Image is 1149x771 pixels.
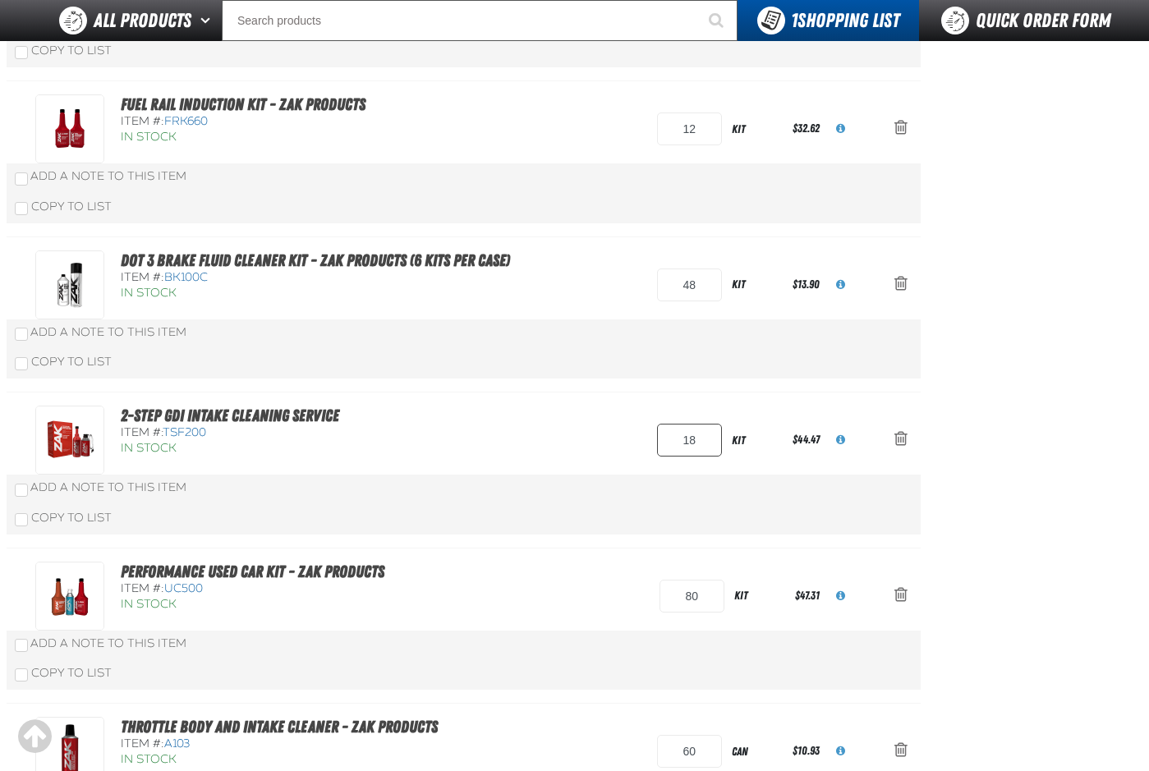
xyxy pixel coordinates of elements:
[121,250,510,270] a: DOT 3 Brake Fluid Cleaner Kit - ZAK Products (6 Kits per Case)
[722,111,789,148] div: kit
[15,200,112,213] label: Copy To List
[823,578,858,614] button: View All Prices for UC500
[30,325,186,339] span: Add a Note to This Item
[15,511,112,525] label: Copy To List
[15,46,28,59] input: Copy To List
[793,122,820,135] span: $32.62
[15,668,28,682] input: Copy To List
[15,666,112,680] label: Copy To List
[823,422,858,458] button: View All Prices for TSF200
[15,202,28,215] input: Copy To List
[823,733,858,769] button: View All Prices for A103
[657,424,722,457] input: Product Quantity
[121,752,438,768] div: In Stock
[881,267,921,303] button: Action Remove DOT 3 Brake Fluid Cleaner Kit - ZAK Products (6 Kits per Case) from Shopping Cart
[793,744,820,757] span: $10.93
[15,484,28,497] input: Add a Note to This Item
[121,114,430,130] div: Item #:
[30,636,186,650] span: Add a Note to This Item
[121,717,438,737] a: Throttle Body and Intake Cleaner - ZAK Products
[121,597,430,613] div: In Stock
[164,114,208,128] span: FRK660
[660,580,724,613] input: Product Quantity
[164,737,190,750] span: A103
[15,328,28,341] input: Add a Note to This Item
[881,578,921,614] button: Action Remove Performance Used Car Kit - ZAK Products from Shopping Cart
[722,422,789,459] div: kit
[15,44,112,57] label: Copy To List
[121,406,339,425] a: 2-Step GDI Intake Cleaning Service
[823,111,858,147] button: View All Prices for FRK660
[724,577,792,614] div: kit
[791,9,899,32] span: Shopping List
[121,562,384,581] a: Performance Used Car Kit - ZAK Products
[121,737,438,752] div: Item #:
[121,130,430,145] div: In Stock
[15,357,28,370] input: Copy To List
[657,268,722,301] input: Product Quantity
[121,270,510,286] div: Item #:
[15,355,112,369] label: Copy To List
[121,581,430,597] div: Item #:
[16,718,53,755] div: Scroll to the top
[881,733,921,769] button: Action Remove Throttle Body and Intake Cleaner - ZAK Products from Shopping Cart
[121,94,365,114] a: Fuel Rail Induction Kit - ZAK Products
[121,441,430,457] div: In Stock
[881,422,921,458] button: Action Remove 2-Step GDI Intake Cleaning Service from Shopping Cart
[15,513,28,526] input: Copy To List
[823,267,858,303] button: View All Prices for BK100C
[30,169,186,183] span: Add a Note to This Item
[722,733,789,770] div: can
[121,286,510,301] div: In Stock
[94,6,191,35] span: All Products
[791,9,797,32] strong: 1
[793,433,820,446] span: $44.47
[657,112,722,145] input: Product Quantity
[164,270,208,284] span: BK100C
[722,266,789,303] div: kit
[163,425,206,439] span: TSF200
[793,278,820,291] span: $13.90
[795,589,820,602] span: $47.31
[15,639,28,652] input: Add a Note to This Item
[30,480,186,494] span: Add a Note to This Item
[15,172,28,186] input: Add a Note to This Item
[121,425,430,441] div: Item #:
[657,735,722,768] input: Product Quantity
[164,581,203,595] span: UC500
[881,111,921,147] button: Action Remove Fuel Rail Induction Kit - ZAK Products from Shopping Cart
